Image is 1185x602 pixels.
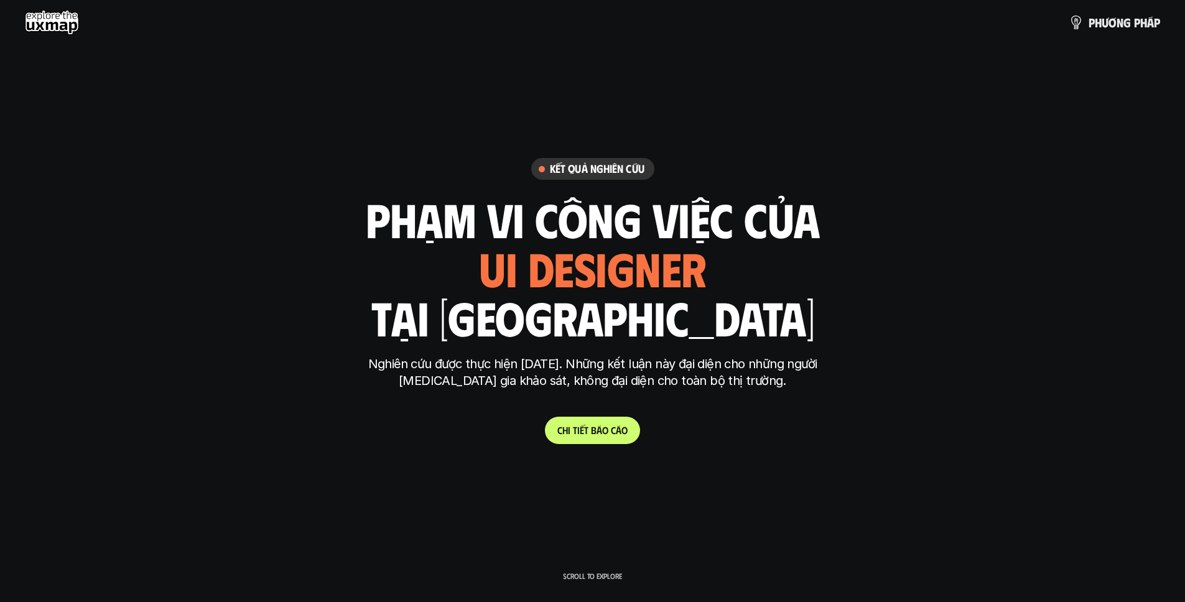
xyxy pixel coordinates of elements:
p: Nghiên cứu được thực hiện [DATE]. Những kết luận này đại diện cho những người [MEDICAL_DATA] gia ... [360,356,826,389]
span: ế [580,424,584,436]
span: ơ [1108,16,1117,29]
span: c [611,424,616,436]
span: p [1154,16,1160,29]
span: á [1147,16,1154,29]
span: ư [1102,16,1108,29]
span: i [577,424,580,436]
span: t [584,424,588,436]
span: á [616,424,621,436]
p: Scroll to explore [563,572,622,580]
span: h [1140,16,1147,29]
span: á [597,424,602,436]
span: h [562,424,568,436]
span: i [568,424,570,436]
span: b [591,424,597,436]
span: t [573,424,577,436]
h6: Kết quả nghiên cứu [550,162,644,176]
h1: tại [GEOGRAPHIC_DATA] [371,291,814,343]
a: phươngpháp [1069,10,1160,35]
span: o [621,424,628,436]
h1: phạm vi công việc của [366,193,820,245]
span: h [1095,16,1102,29]
a: Chitiếtbáocáo [545,417,640,444]
span: n [1117,16,1123,29]
span: o [602,424,608,436]
span: p [1134,16,1140,29]
span: p [1089,16,1095,29]
span: C [557,424,562,436]
span: g [1123,16,1131,29]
